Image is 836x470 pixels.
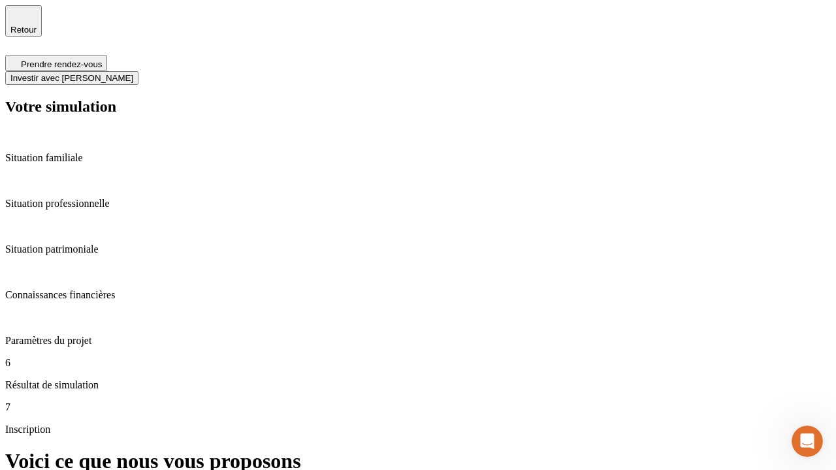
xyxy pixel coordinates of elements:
[5,98,831,116] h2: Votre simulation
[5,71,138,85] button: Investir avec [PERSON_NAME]
[5,152,831,164] p: Situation familiale
[5,424,831,435] p: Inscription
[10,73,133,83] span: Investir avec [PERSON_NAME]
[792,426,823,457] iframe: Intercom live chat
[5,243,831,255] p: Situation patrimoniale
[5,379,831,391] p: Résultat de simulation
[5,357,831,369] p: 6
[21,59,102,69] span: Prendre rendez-vous
[5,198,831,210] p: Situation professionnelle
[5,401,831,413] p: 7
[5,335,831,347] p: Paramètres du projet
[10,25,37,35] span: Retour
[5,289,831,301] p: Connaissances financières
[5,55,107,71] button: Prendre rendez-vous
[5,5,42,37] button: Retour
